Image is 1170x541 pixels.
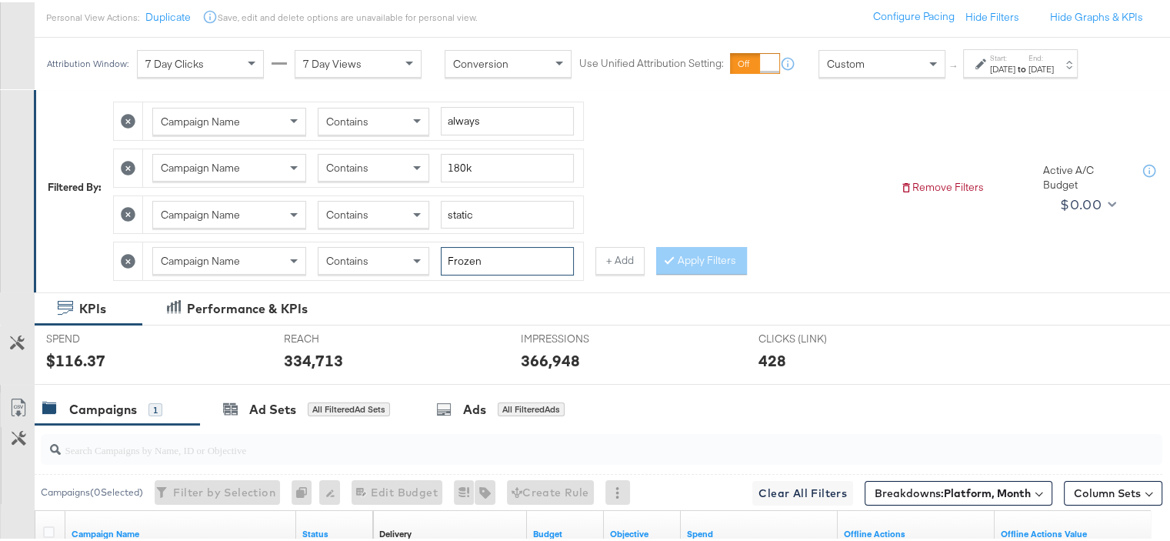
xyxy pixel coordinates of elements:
[441,152,574,180] input: Enter a search term
[48,178,102,192] div: Filtered By:
[758,347,786,369] div: 428
[379,526,412,538] a: Reflects the ability of your Ad Campaign to achieve delivery based on ad states, schedule and bud...
[1054,190,1119,215] button: $0.00
[326,159,368,172] span: Contains
[218,9,477,22] div: Save, edit and delete options are unavailable for personal view.
[148,401,162,415] div: 1
[1015,61,1028,72] strong: to
[292,478,319,503] div: 0
[145,55,204,68] span: 7 Day Clicks
[900,178,984,192] button: Remove Filters
[284,347,343,369] div: 334,713
[965,8,1019,22] button: Hide Filters
[875,483,1031,499] span: Breakdowns:
[844,526,988,538] a: Offline Actions.
[308,400,390,414] div: All Filtered Ad Sets
[687,526,832,538] a: The total amount spent to date.
[302,526,367,538] a: Shows the current state of your Ad Campaign.
[46,9,139,22] div: Personal View Actions:
[990,61,1015,73] div: [DATE]
[1043,161,1128,189] div: Active A/C Budget
[595,245,645,272] button: + Add
[862,1,965,28] button: Configure Pacing
[990,51,1015,61] label: Start:
[441,245,574,273] input: Enter a search term
[326,112,368,126] span: Contains
[1060,191,1102,214] div: $0.00
[161,252,240,265] span: Campaign Name
[610,526,675,538] a: Your campaign's objective.
[72,526,290,538] a: Your campaign name.
[79,298,106,316] div: KPIs
[441,105,574,133] input: Enter a search term
[758,482,847,501] span: Clear All Filters
[46,56,129,67] div: Attribution Window:
[284,329,399,344] span: REACH
[1064,479,1162,503] button: Column Sets
[579,55,724,69] label: Use Unified Attribution Setting:
[326,205,368,219] span: Contains
[187,298,308,316] div: Performance & KPIs
[161,159,240,172] span: Campaign Name
[69,399,137,416] div: Campaigns
[521,329,636,344] span: IMPRESSIONS
[161,112,240,126] span: Campaign Name
[326,252,368,265] span: Contains
[145,8,191,22] button: Duplicate
[758,329,874,344] span: CLICKS (LINK)
[521,347,580,369] div: 366,948
[41,483,143,497] div: Campaigns ( 0 Selected)
[303,55,362,68] span: 7 Day Views
[947,62,962,67] span: ↑
[46,329,162,344] span: SPEND
[46,347,105,369] div: $116.37
[865,479,1052,503] button: Breakdowns:Platform, Month
[827,55,865,68] span: Custom
[249,399,296,416] div: Ad Sets
[453,55,508,68] span: Conversion
[161,205,240,219] span: Campaign Name
[1001,526,1145,538] a: Offline Actions.
[441,199,574,227] input: Enter a search term
[944,484,1031,498] b: Platform, Month
[498,400,565,414] div: All Filtered Ads
[533,526,598,538] a: The maximum amount you're willing to spend on your ads, on average each day or over the lifetime ...
[1028,61,1054,73] div: [DATE]
[463,399,486,416] div: Ads
[1028,51,1054,61] label: End:
[379,526,412,538] div: Delivery
[61,426,1062,456] input: Search Campaigns by Name, ID or Objective
[1050,8,1143,22] button: Hide Graphs & KPIs
[752,479,853,503] button: Clear All Filters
